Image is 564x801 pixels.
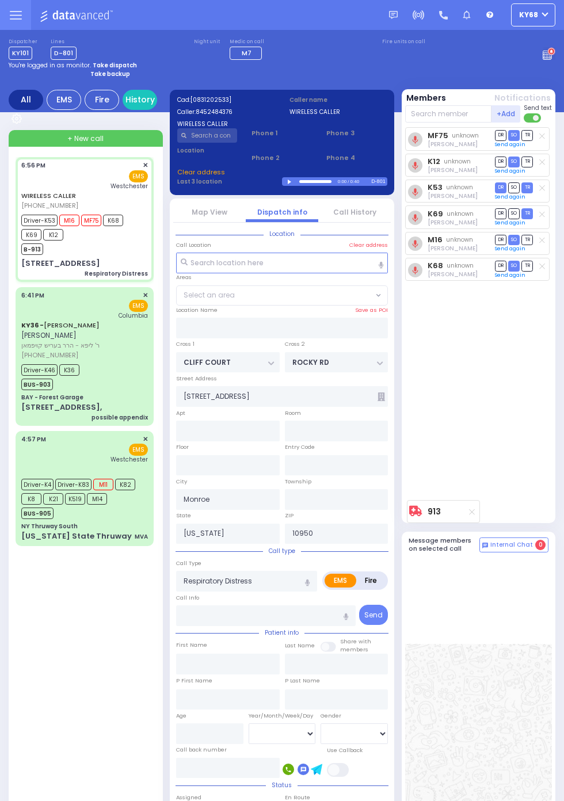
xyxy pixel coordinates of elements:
button: Notifications [494,92,551,104]
span: Hershel Lowy [428,192,478,200]
label: Room [285,409,301,417]
label: Township [285,478,311,486]
span: DR [495,235,506,246]
span: You're logged in as monitor. [9,61,91,70]
a: Send again [495,167,525,174]
a: Send again [495,219,525,226]
div: NY Thruway South [21,522,78,531]
span: SO [508,261,520,272]
span: B-913 [21,243,43,255]
span: Westchester [110,455,148,464]
label: Floor [176,443,189,451]
div: Fire [85,90,119,110]
span: Phone 4 [326,153,387,163]
div: [STREET_ADDRESS], [21,402,102,413]
span: Clear address [177,167,225,177]
span: TR [521,130,533,141]
span: Phone 3 [326,128,387,138]
span: Westchester [110,182,148,190]
span: MF75 [81,215,101,226]
a: Call History [333,207,376,217]
label: Dispatcher [9,39,37,45]
span: DR [495,208,506,219]
label: Night unit [194,39,220,45]
strong: Take backup [90,70,130,78]
span: EMS [129,300,148,312]
div: BAY - Forest Garage [21,393,83,402]
label: City [176,478,187,486]
div: EMS [47,90,81,110]
span: ✕ [143,161,148,170]
span: BUS-903 [21,379,53,390]
span: KY36 - [21,321,44,330]
span: Isaac Herskovits [428,270,478,279]
span: BUS-905 [21,508,54,519]
span: TR [521,208,533,219]
label: Caller name [289,96,387,104]
input: Search location here [176,253,388,273]
span: Driver-K53 [21,215,58,226]
label: WIRELESS CALLER [177,120,275,128]
label: Save as POI [355,306,388,314]
label: Gender [321,712,341,720]
span: DR [495,261,506,272]
label: Location Name [176,306,218,314]
a: K53 [428,183,443,192]
label: P First Name [176,677,212,685]
img: message.svg [389,11,398,20]
img: comment-alt.png [482,543,488,548]
span: SO [508,130,520,141]
a: K12 [428,157,440,166]
span: Phone 1 [251,128,312,138]
div: MVA [135,532,148,541]
label: Street Address [176,375,217,383]
label: ZIP [285,512,294,520]
span: ky68 [519,10,538,20]
button: ky68 [511,3,555,26]
span: DR [495,182,506,193]
a: MF75 [428,131,448,140]
span: + New call [67,133,104,144]
span: unknown [446,235,473,244]
button: +Add [491,105,520,123]
button: Internal Chat 0 [479,537,548,552]
span: [PHONE_NUMBER] [21,201,78,210]
span: Driver-K83 [55,479,92,490]
label: Call back number [176,746,227,754]
span: KY101 [9,47,32,60]
span: Call type [263,547,301,555]
span: K519 [65,493,85,505]
a: WIRELESS CALLER [21,191,76,200]
span: unknown [446,183,473,192]
span: unknown [444,157,471,166]
span: TR [521,261,533,272]
a: Dispatch info [257,207,307,217]
div: Year/Month/Week/Day [249,712,316,720]
div: / [347,175,349,188]
a: K68 [428,261,443,270]
label: Cross 1 [176,340,195,348]
input: Search member [405,105,492,123]
label: WIRELESS CALLER [289,108,387,116]
label: Fire [356,574,386,588]
span: K8 [21,493,41,505]
span: [PERSON_NAME] [21,330,77,340]
div: [US_STATE] State Thruway [21,531,132,542]
span: M14 [87,493,107,505]
span: SO [508,235,520,246]
span: 6:56 PM [21,161,45,170]
span: M11 [93,479,113,490]
label: Clear address [349,241,388,249]
span: Yoel Mayer Goldberger [428,218,478,227]
span: K12 [43,229,63,241]
a: History [123,90,157,110]
a: Send again [495,141,525,148]
span: Location [264,230,300,238]
span: DR [495,130,506,141]
a: [PERSON_NAME] [21,321,100,330]
a: K69 [428,209,443,218]
span: M16 [59,215,79,226]
span: unknown [447,261,474,270]
span: M7 [242,48,251,58]
span: ✕ [143,291,148,300]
